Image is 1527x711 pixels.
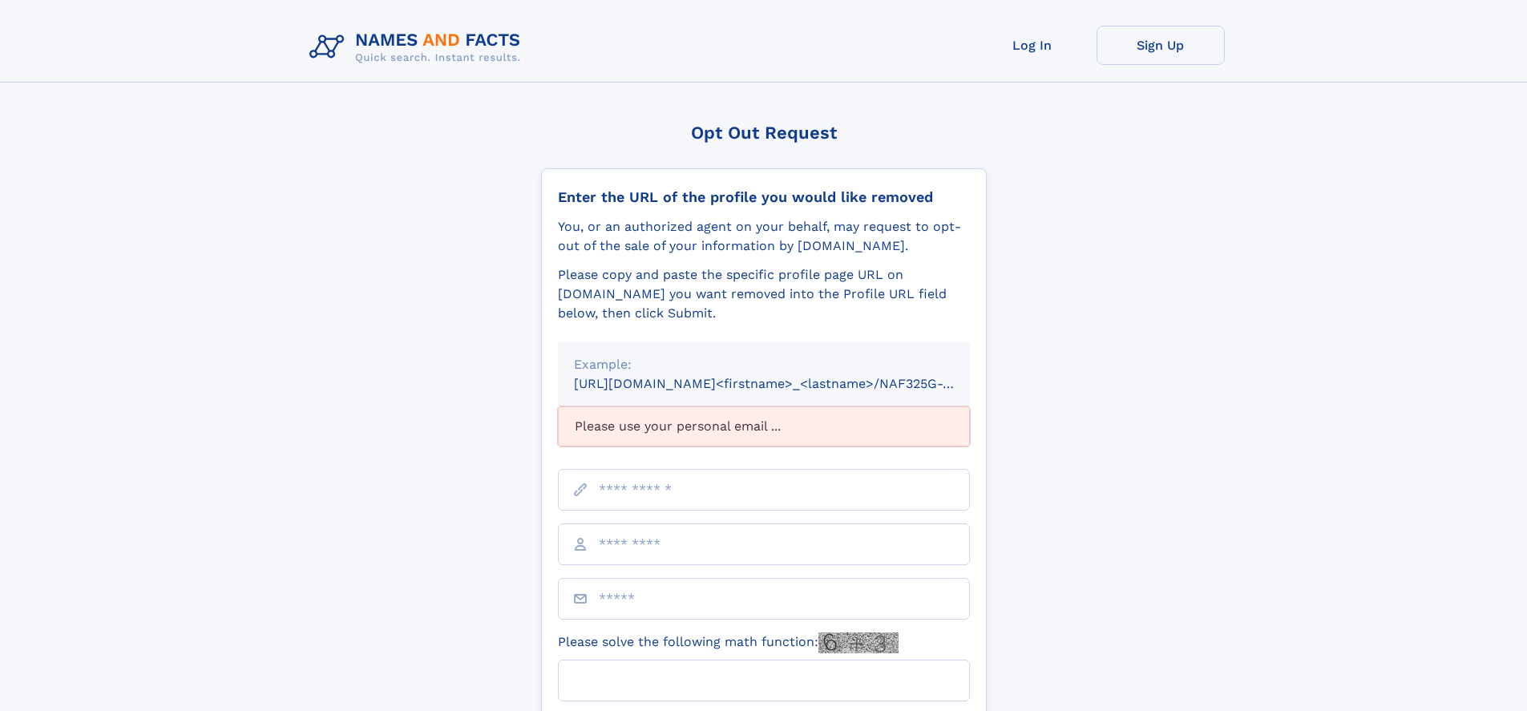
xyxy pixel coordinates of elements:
div: Example: [574,355,954,374]
a: Sign Up [1097,26,1225,65]
div: Opt Out Request [541,123,987,143]
a: Log In [968,26,1097,65]
small: [URL][DOMAIN_NAME]<firstname>_<lastname>/NAF325G-xxxxxxxx [574,376,1000,391]
div: You, or an authorized agent on your behalf, may request to opt-out of the sale of your informatio... [558,217,970,256]
div: Please use your personal email ... [558,406,970,446]
div: Please copy and paste the specific profile page URL on [DOMAIN_NAME] you want removed into the Pr... [558,265,970,323]
div: Enter the URL of the profile you would like removed [558,188,970,206]
img: Logo Names and Facts [303,26,534,69]
label: Please solve the following math function: [558,632,899,653]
